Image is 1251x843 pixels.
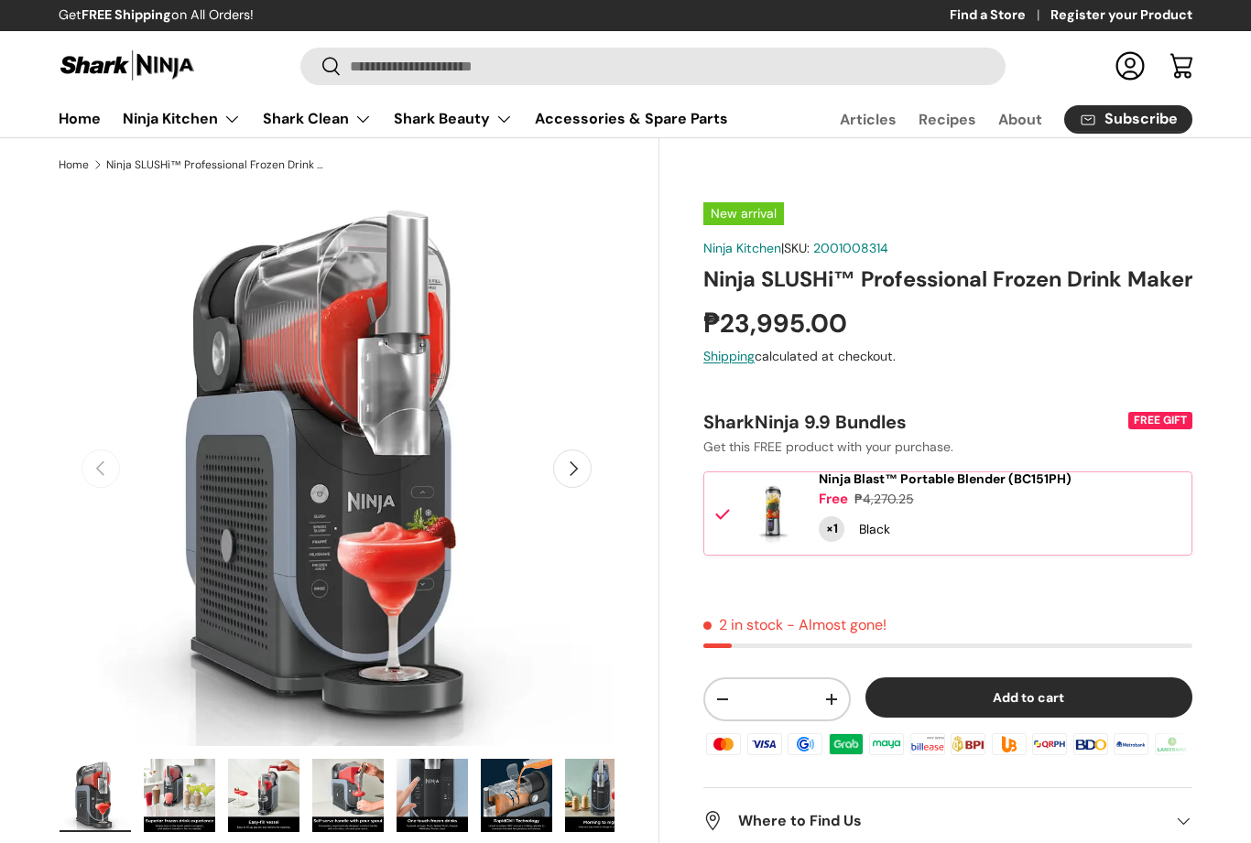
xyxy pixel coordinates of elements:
[383,101,524,137] summary: Shark Beauty
[826,730,866,758] img: grabpay
[703,615,783,634] span: 2 in stock
[948,730,988,758] img: bpi
[865,677,1192,719] button: Add to cart
[819,516,844,542] div: Quantity
[112,101,252,137] summary: Ninja Kitchen
[1050,5,1192,26] a: Register your Product
[59,101,101,136] a: Home
[819,490,848,509] div: Free
[796,101,1192,137] nav: Secondary
[1029,730,1070,758] img: qrph
[784,240,810,256] span: SKU:
[394,101,513,137] a: Shark Beauty
[60,759,131,832] img: Ninja SLUSHi™ Professional Frozen Drink Maker
[703,810,1163,832] h2: Where to Find Us
[787,615,887,634] p: - Almost gone!
[703,307,852,340] strong: ₱23,995.00
[819,471,1072,487] a: Ninja Blast™ Portable Blender (BC151PH)
[481,759,552,832] img: Ninja SLUSHi™ Professional Frozen Drink Maker
[919,102,976,137] a: Recipes
[908,730,948,758] img: billease
[813,240,888,256] a: 2001008314
[397,759,468,832] img: Ninja SLUSHi™ Professional Frozen Drink Maker
[840,102,897,137] a: Articles
[59,5,254,26] p: Get on All Orders!
[819,470,1072,487] span: Ninja Blast™ Portable Blender (BC151PH)
[703,240,781,256] a: Ninja Kitchen
[866,730,907,758] img: maya
[745,730,785,758] img: visa
[1151,730,1191,758] img: landbank
[82,6,171,23] strong: FREE Shipping
[703,202,784,225] span: New arrival
[854,490,914,509] div: ₱4,270.25
[228,759,299,832] img: Ninja SLUSHi™ Professional Frozen Drink Maker
[1111,730,1151,758] img: metrobank
[106,159,326,170] a: Ninja SLUSHi™ Professional Frozen Drink Maker
[703,730,744,758] img: master
[781,240,888,256] span: |
[1070,730,1110,758] img: bdo
[263,101,372,137] a: Shark Clean
[950,5,1050,26] a: Find a Store
[859,520,890,539] div: Black
[59,101,728,137] nav: Primary
[59,191,615,838] media-gallery: Gallery Viewer
[1064,105,1192,134] a: Subscribe
[998,102,1042,137] a: About
[565,759,636,832] img: Ninja SLUSHi™ Professional Frozen Drink Maker
[59,157,659,173] nav: Breadcrumbs
[252,101,383,137] summary: Shark Clean
[703,348,755,364] a: Shipping
[989,730,1029,758] img: ubp
[1128,412,1192,429] div: FREE GIFT
[144,759,215,832] img: Ninja SLUSHi™ Professional Frozen Drink Maker
[123,101,241,137] a: Ninja Kitchen
[785,730,825,758] img: gcash
[312,759,384,832] img: Ninja SLUSHi™ Professional Frozen Drink Maker
[59,159,89,170] a: Home
[535,101,728,136] a: Accessories & Spare Parts
[703,438,953,455] span: Get this FREE product with your purchase.
[703,265,1192,294] h1: Ninja SLUSHi™ Professional Frozen Drink Maker
[59,48,196,83] img: Shark Ninja Philippines
[703,410,1125,434] div: SharkNinja 9.9 Bundles
[1104,112,1178,126] span: Subscribe
[703,347,1192,366] div: calculated at checkout.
